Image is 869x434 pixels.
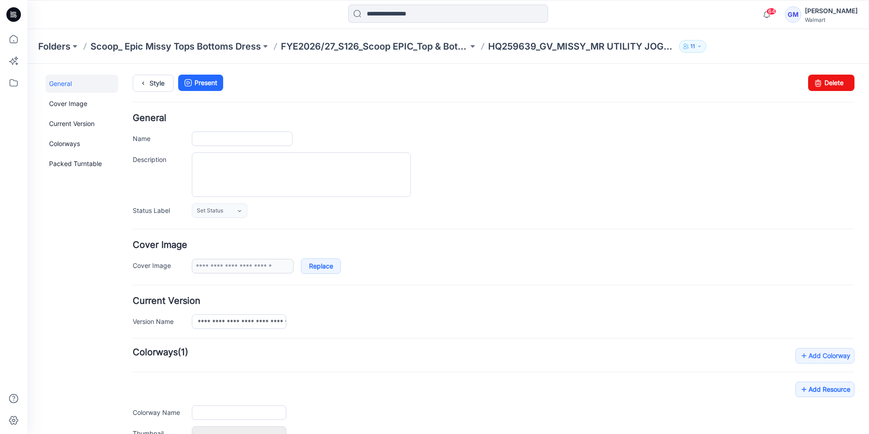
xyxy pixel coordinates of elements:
[274,195,314,210] a: Replace
[105,197,155,207] label: Cover Image
[679,40,706,53] button: 11
[281,40,468,53] a: FYE2026/27_S126_Scoop EPIC_Top & Bottom
[766,8,776,15] span: 64
[488,40,675,53] p: HQ259639_GV_MISSY_MR UTILITY JOGGER
[105,141,155,151] label: Status Label
[27,64,869,434] iframe: edit-style
[768,318,827,333] a: Add Resource
[90,40,261,53] a: Scoop_ Epic Missy Tops Bottoms Dress
[165,140,220,154] a: Set Status
[105,91,155,101] label: Description
[805,16,858,23] div: Walmart
[105,177,827,186] h4: Cover Image
[105,364,155,374] label: Thumbnail
[105,343,155,353] label: Colorway Name
[38,40,70,53] a: Folders
[105,252,155,262] label: Version Name
[768,284,827,300] a: Add Colorway
[690,41,695,51] p: 11
[105,283,150,294] strong: Colorways
[170,142,196,151] span: Set Status
[805,5,858,16] div: [PERSON_NAME]
[105,233,827,242] h4: Current Version
[105,70,155,80] label: Name
[150,283,161,294] span: (1)
[785,6,801,23] div: GM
